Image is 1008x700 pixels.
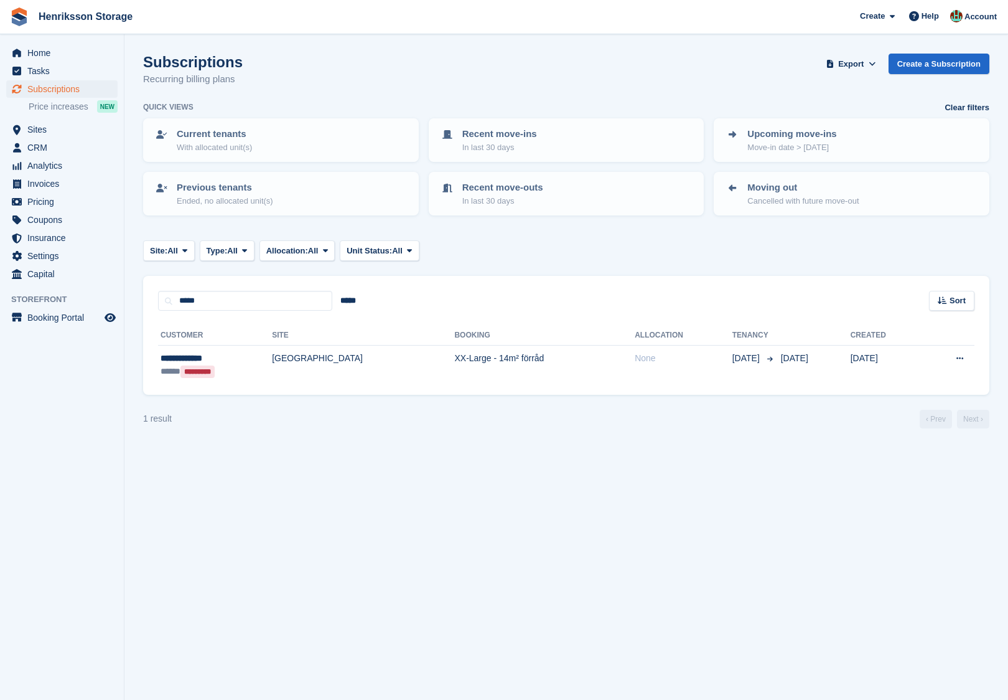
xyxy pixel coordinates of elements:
[950,10,963,22] img: Isak Martinelle
[144,173,418,214] a: Previous tenants Ended, no allocated unit(s)
[6,157,118,174] a: menu
[143,72,243,87] p: Recurring billing plans
[635,326,732,346] th: Allocation
[27,229,102,247] span: Insurance
[635,352,732,365] div: None
[747,181,859,195] p: Moving out
[27,247,102,265] span: Settings
[889,54,989,74] a: Create a Subscription
[922,10,939,22] span: Help
[143,412,172,425] div: 1 result
[27,121,102,138] span: Sites
[143,102,194,113] h6: Quick views
[920,410,952,428] a: Previous
[27,309,102,326] span: Booking Portal
[6,309,118,326] a: menu
[103,310,118,325] a: Preview store
[200,240,254,261] button: Type: All
[454,346,635,385] td: XX-Large - 14m² förråd
[392,245,403,257] span: All
[430,173,703,214] a: Recent move-outs In last 30 days
[747,195,859,207] p: Cancelled with future move-out
[227,245,238,257] span: All
[6,121,118,138] a: menu
[851,346,922,385] td: [DATE]
[6,211,118,229] a: menu
[207,245,228,257] span: Type:
[177,195,273,207] p: Ended, no allocated unit(s)
[430,120,703,161] a: Recent move-ins In last 30 days
[27,265,102,283] span: Capital
[177,181,273,195] p: Previous tenants
[917,410,992,428] nav: Page
[27,175,102,192] span: Invoices
[6,247,118,265] a: menu
[462,127,537,141] p: Recent move-ins
[347,245,392,257] span: Unit Status:
[945,102,989,114] a: Clear filters
[143,54,243,70] h1: Subscriptions
[824,54,879,74] button: Export
[27,157,102,174] span: Analytics
[177,127,252,141] p: Current tenants
[34,6,138,27] a: Henriksson Storage
[462,141,537,154] p: In last 30 days
[29,100,118,113] a: Price increases NEW
[27,44,102,62] span: Home
[29,101,88,113] span: Price increases
[340,240,419,261] button: Unit Status: All
[781,353,808,363] span: [DATE]
[715,120,988,161] a: Upcoming move-ins Move-in date > [DATE]
[6,265,118,283] a: menu
[950,295,966,307] span: Sort
[6,175,118,192] a: menu
[454,326,635,346] th: Booking
[167,245,178,257] span: All
[272,326,454,346] th: Site
[6,229,118,247] a: menu
[6,80,118,98] a: menu
[732,352,762,365] span: [DATE]
[462,195,543,207] p: In last 30 days
[6,139,118,156] a: menu
[143,240,195,261] button: Site: All
[747,141,836,154] p: Move-in date > [DATE]
[462,181,543,195] p: Recent move-outs
[27,62,102,80] span: Tasks
[266,245,308,257] span: Allocation:
[10,7,29,26] img: stora-icon-8386f47178a22dfd0bd8f6a31ec36ba5ce8667c1dd55bd0f319d3a0aa187defe.svg
[97,100,118,113] div: NEW
[27,193,102,210] span: Pricing
[838,58,864,70] span: Export
[177,141,252,154] p: With allocated unit(s)
[259,240,335,261] button: Allocation: All
[308,245,319,257] span: All
[957,410,989,428] a: Next
[158,326,272,346] th: Customer
[27,211,102,229] span: Coupons
[860,10,885,22] span: Create
[732,326,776,346] th: Tenancy
[964,11,997,23] span: Account
[27,139,102,156] span: CRM
[150,245,167,257] span: Site:
[851,326,922,346] th: Created
[272,346,454,385] td: [GEOGRAPHIC_DATA]
[6,62,118,80] a: menu
[11,293,124,306] span: Storefront
[6,193,118,210] a: menu
[27,80,102,98] span: Subscriptions
[144,120,418,161] a: Current tenants With allocated unit(s)
[747,127,836,141] p: Upcoming move-ins
[715,173,988,214] a: Moving out Cancelled with future move-out
[6,44,118,62] a: menu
